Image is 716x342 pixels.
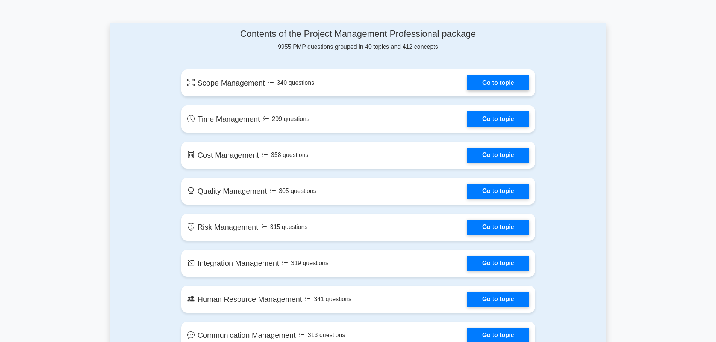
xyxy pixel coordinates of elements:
a: Go to topic [467,256,529,271]
a: Go to topic [467,111,529,127]
div: 9955 PMP questions grouped in 40 topics and 412 concepts [181,29,535,51]
a: Go to topic [467,220,529,235]
a: Go to topic [467,148,529,163]
a: Go to topic [467,184,529,199]
h4: Contents of the Project Management Professional package [181,29,535,39]
a: Go to topic [467,292,529,307]
a: Go to topic [467,75,529,90]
